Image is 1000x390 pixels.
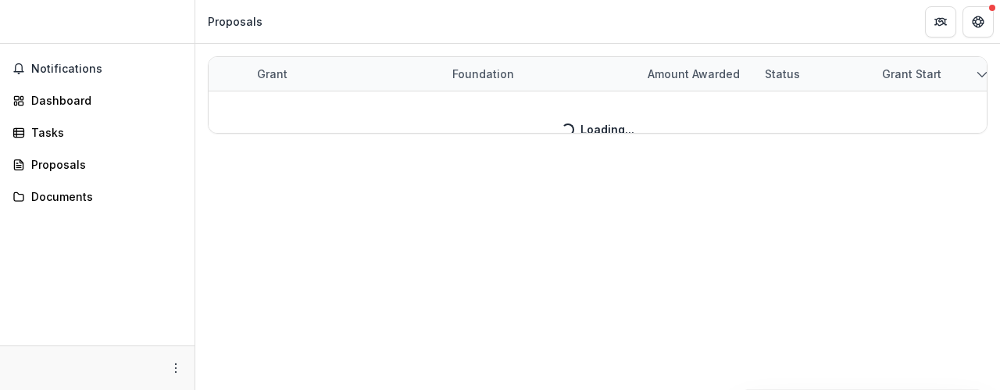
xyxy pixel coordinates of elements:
a: Tasks [6,120,188,145]
button: Partners [925,6,956,38]
button: More [166,359,185,377]
div: Proposals [208,13,262,30]
nav: breadcrumb [202,10,269,33]
div: Dashboard [31,92,176,109]
span: Notifications [31,63,182,76]
div: Proposals [31,156,176,173]
div: Tasks [31,124,176,141]
div: Documents [31,188,176,205]
a: Proposals [6,152,188,177]
button: Get Help [962,6,994,38]
a: Dashboard [6,88,188,113]
a: Documents [6,184,188,209]
button: Notifications [6,56,188,81]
